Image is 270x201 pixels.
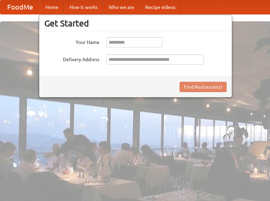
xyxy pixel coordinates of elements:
[64,0,103,14] a: How it works
[180,82,227,92] button: Find Restaurants!
[44,18,227,29] h3: Get Started
[0,0,40,14] a: FoodMe
[44,54,99,63] label: Delivery Address
[140,0,181,14] a: Recipe videos
[40,0,64,14] a: Home
[44,37,99,46] label: Your Name
[103,0,140,14] a: Who we are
